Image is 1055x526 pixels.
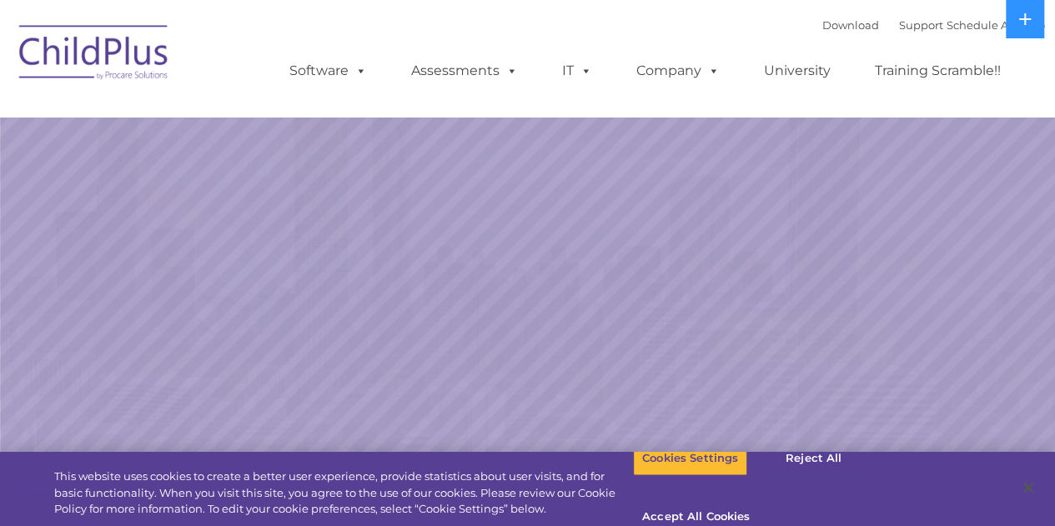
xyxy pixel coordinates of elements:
[394,54,535,88] a: Assessments
[858,54,1017,88] a: Training Scramble!!
[716,314,895,361] a: Learn More
[545,54,609,88] a: IT
[232,178,303,191] span: Phone number
[822,18,1045,32] font: |
[273,54,384,88] a: Software
[822,18,879,32] a: Download
[633,441,747,476] button: Cookies Settings
[620,54,736,88] a: Company
[54,468,633,518] div: This website uses cookies to create a better user experience, provide statistics about user visit...
[947,18,1045,32] a: Schedule A Demo
[761,441,866,476] button: Reject All
[899,18,943,32] a: Support
[232,110,283,123] span: Last name
[11,13,178,97] img: ChildPlus by Procare Solutions
[747,54,847,88] a: University
[1010,469,1047,506] button: Close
